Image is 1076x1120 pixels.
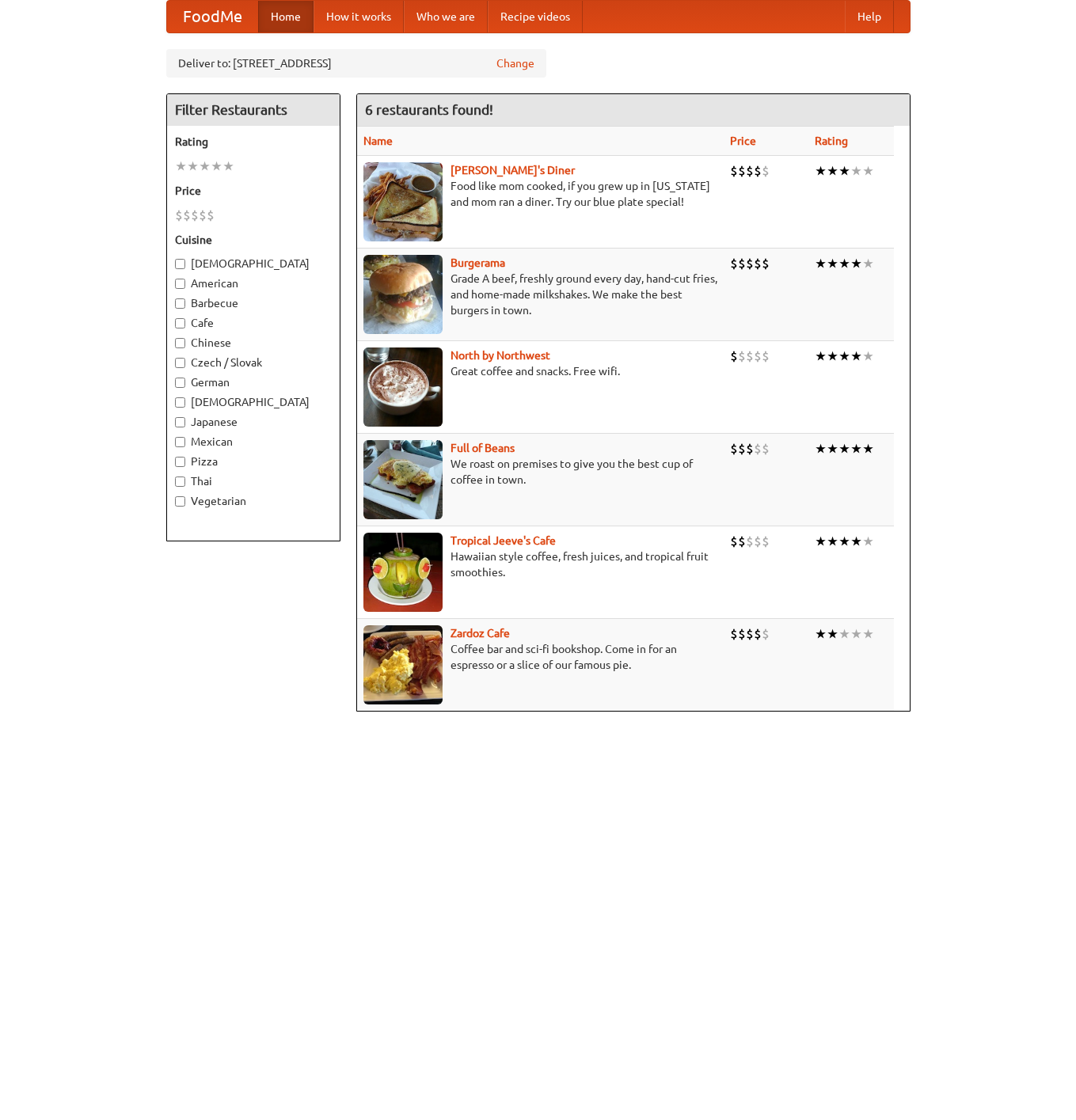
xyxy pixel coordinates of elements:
[862,162,874,180] li: ★
[738,533,746,550] li: $
[488,1,583,32] a: Recipe videos
[838,440,850,457] li: ★
[175,318,185,328] input: Cafe
[363,271,717,318] p: Grade A beef, freshly ground every day, hand-cut fries, and home-made milkshakes. We make the bes...
[175,493,332,509] label: Vegetarian
[175,434,332,450] label: Mexican
[363,162,443,241] img: sallys.jpg
[850,162,862,180] li: ★
[451,349,550,362] a: North by Northwest
[754,162,762,180] li: $
[815,135,848,147] a: Rating
[166,49,546,78] div: Deliver to: [STREET_ADDRESS]
[363,625,443,704] img: zardoz.jpg
[175,417,185,427] input: Japanese
[838,347,850,365] li: ★
[258,1,314,32] a: Home
[175,279,185,289] input: American
[850,440,862,457] li: ★
[827,533,838,550] li: ★
[754,440,762,457] li: $
[838,255,850,272] li: ★
[738,347,746,365] li: $
[746,533,754,550] li: $
[175,496,185,507] input: Vegetarian
[175,454,332,469] label: Pizza
[746,347,754,365] li: $
[738,440,746,457] li: $
[451,534,556,547] b: Tropical Jeeve's Cafe
[167,1,258,32] a: FoodMe
[222,158,234,175] li: ★
[815,162,827,180] li: ★
[175,457,185,467] input: Pizza
[175,358,185,368] input: Czech / Slovak
[175,378,185,388] input: German
[746,625,754,643] li: $
[175,335,332,351] label: Chinese
[451,442,515,454] a: Full of Beans
[363,440,443,519] img: beans.jpg
[191,207,199,224] li: $
[815,625,827,643] li: ★
[730,440,738,457] li: $
[754,347,762,365] li: $
[827,347,838,365] li: ★
[746,162,754,180] li: $
[850,255,862,272] li: ★
[207,207,215,224] li: $
[762,347,770,365] li: $
[175,134,332,150] h5: Rating
[862,347,874,365] li: ★
[175,295,332,311] label: Barbecue
[175,207,183,224] li: $
[175,473,332,489] label: Thai
[746,440,754,457] li: $
[175,275,332,291] label: American
[762,625,770,643] li: $
[730,533,738,550] li: $
[496,55,534,71] a: Change
[815,347,827,365] li: ★
[730,255,738,272] li: $
[754,625,762,643] li: $
[738,625,746,643] li: $
[363,135,393,147] a: Name
[845,1,894,32] a: Help
[363,178,717,210] p: Food like mom cooked, if you grew up in [US_STATE] and mom ran a diner. Try our blue plate special!
[738,162,746,180] li: $
[175,397,185,408] input: [DEMOGRAPHIC_DATA]
[850,347,862,365] li: ★
[175,232,332,248] h5: Cuisine
[451,627,510,640] a: Zardoz Cafe
[363,363,717,379] p: Great coffee and snacks. Free wifi.
[838,162,850,180] li: ★
[175,476,185,487] input: Thai
[762,255,770,272] li: $
[730,135,756,147] a: Price
[451,164,575,177] a: [PERSON_NAME]'s Diner
[754,533,762,550] li: $
[175,355,332,370] label: Czech / Slovak
[815,440,827,457] li: ★
[762,533,770,550] li: $
[167,94,340,126] h4: Filter Restaurants
[175,437,185,447] input: Mexican
[762,440,770,457] li: $
[199,158,211,175] li: ★
[175,414,332,430] label: Japanese
[862,440,874,457] li: ★
[754,255,762,272] li: $
[451,256,505,269] a: Burgerama
[363,456,717,488] p: We roast on premises to give you the best cup of coffee in town.
[827,440,838,457] li: ★
[838,625,850,643] li: ★
[850,625,862,643] li: ★
[175,374,332,390] label: German
[175,298,185,309] input: Barbecue
[404,1,488,32] a: Who we are
[862,255,874,272] li: ★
